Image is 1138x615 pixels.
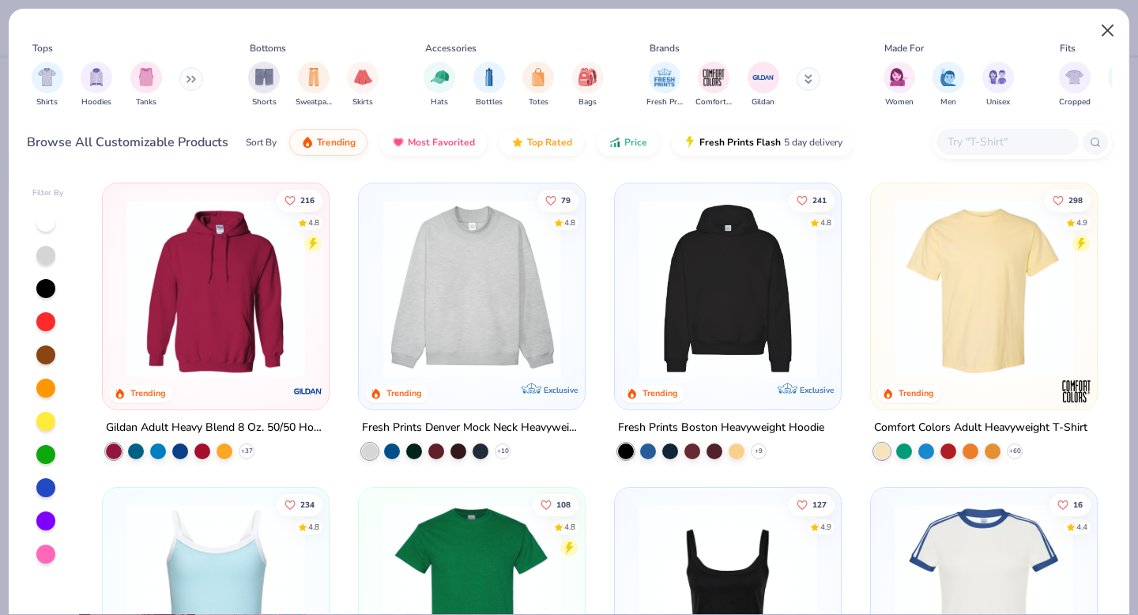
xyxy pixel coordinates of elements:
span: Fresh Prints [646,96,683,108]
img: Women Image [890,68,908,86]
button: Like [277,189,323,211]
div: Accessories [425,41,477,55]
img: flash.gif [684,136,696,149]
span: + 9 [755,447,763,456]
img: Gildan Image [752,66,775,89]
span: + 60 [1008,447,1020,456]
div: Tops [32,41,53,55]
img: a90f7c54-8796-4cb2-9d6e-4e9644cfe0fe [569,199,763,378]
img: Skirts Image [354,68,372,86]
div: filter for Comfort Colors [695,62,732,108]
div: 4.9 [820,521,831,533]
img: 91acfc32-fd48-4d6b-bdad-a4c1a30ac3fc [631,199,825,378]
div: filter for Tanks [130,62,162,108]
img: Hats Image [431,68,449,86]
div: 4.8 [564,217,575,228]
div: Gildan Adult Heavy Blend 8 Oz. 50/50 Hooded Sweatshirt [106,418,326,438]
div: 4.4 [1076,521,1087,533]
div: Filter By [32,187,64,199]
button: Most Favorited [380,129,487,156]
span: Totes [529,96,548,108]
button: Like [789,189,835,211]
div: Made For [884,41,924,55]
img: TopRated.gif [511,136,524,149]
div: filter for Shorts [248,62,280,108]
img: Hoodies Image [88,68,105,86]
button: filter button [748,62,779,108]
span: 5 day delivery [784,134,842,152]
button: filter button [296,62,332,108]
div: filter for Sweatpants [296,62,332,108]
div: filter for Cropped [1059,62,1091,108]
div: filter for Shirts [32,62,63,108]
input: Try "T-Shirt" [946,133,1068,151]
button: Like [277,493,323,515]
button: filter button [982,62,1014,108]
span: Shirts [36,96,58,108]
button: filter button [248,62,280,108]
span: 241 [812,196,827,204]
span: Trending [317,136,356,149]
span: Skirts [352,96,373,108]
div: Brands [650,41,680,55]
span: 216 [301,196,315,204]
span: Men [940,96,956,108]
div: filter for Bottles [473,62,505,108]
img: f5d85501-0dbb-4ee4-b115-c08fa3845d83 [375,199,569,378]
button: filter button [522,62,554,108]
div: 4.8 [820,217,831,228]
img: Tanks Image [138,68,155,86]
button: filter button [572,62,604,108]
div: filter for Skirts [347,62,379,108]
span: Sweatpants [296,96,332,108]
img: 029b8af0-80e6-406f-9fdc-fdf898547912 [887,199,1081,378]
span: 298 [1068,196,1083,204]
button: Like [1049,493,1091,515]
button: Like [1045,189,1091,211]
button: Fresh Prints Flash5 day delivery [672,129,854,156]
div: filter for Unisex [982,62,1014,108]
span: Exclusive [800,385,834,395]
img: most_fav.gif [392,136,405,149]
button: Like [537,189,578,211]
span: + 37 [241,447,253,456]
button: filter button [347,62,379,108]
button: filter button [130,62,162,108]
img: Shirts Image [38,68,56,86]
span: Bags [578,96,597,108]
button: Like [533,493,578,515]
div: Fresh Prints Denver Mock Neck Heavyweight Sweatshirt [362,418,582,438]
div: 4.8 [564,521,575,533]
img: Cropped Image [1065,68,1083,86]
div: Bottoms [250,41,286,55]
button: filter button [933,62,964,108]
img: Comfort Colors logo [1060,375,1091,407]
span: Gildan [752,96,774,108]
span: Shorts [252,96,277,108]
img: Sweatpants Image [305,68,322,86]
div: 4.8 [309,217,320,228]
div: filter for Fresh Prints [646,62,683,108]
button: filter button [1059,62,1091,108]
span: Hats [431,96,448,108]
div: filter for Men [933,62,964,108]
span: Fresh Prints Flash [699,136,781,149]
div: filter for Hoodies [81,62,112,108]
img: Gildan logo [292,375,324,407]
span: Hoodies [81,96,111,108]
button: filter button [646,62,683,108]
button: filter button [81,62,112,108]
img: Shorts Image [255,68,273,86]
span: 79 [561,196,571,204]
div: filter for Totes [522,62,554,108]
button: Like [789,493,835,515]
span: Most Favorited [408,136,475,149]
img: 01756b78-01f6-4cc6-8d8a-3c30c1a0c8ac [119,199,313,378]
div: filter for Gildan [748,62,779,108]
button: Close [1093,16,1123,46]
span: Top Rated [527,136,572,149]
span: Comfort Colors [695,96,732,108]
img: trending.gif [301,136,314,149]
span: 127 [812,500,827,508]
div: Sort By [246,135,277,149]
